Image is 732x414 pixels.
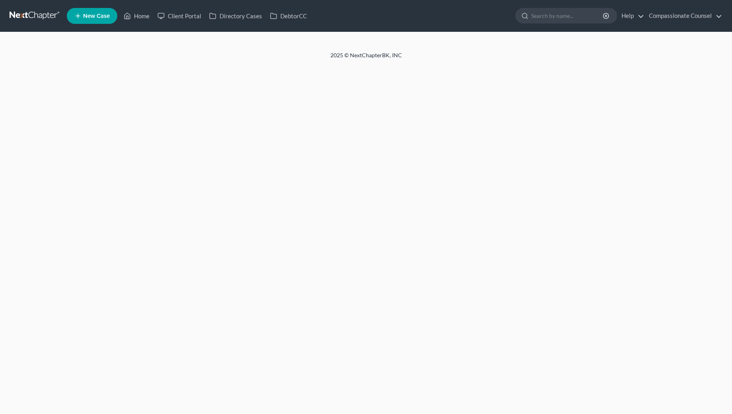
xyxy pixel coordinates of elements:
a: Directory Cases [205,9,266,23]
a: Help [617,9,644,23]
span: New Case [83,13,110,19]
div: 2025 © NextChapterBK, INC [140,51,593,66]
a: Home [120,9,153,23]
a: Compassionate Counsel [645,9,722,23]
a: Client Portal [153,9,205,23]
input: Search by name... [531,8,604,23]
a: DebtorCC [266,9,311,23]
